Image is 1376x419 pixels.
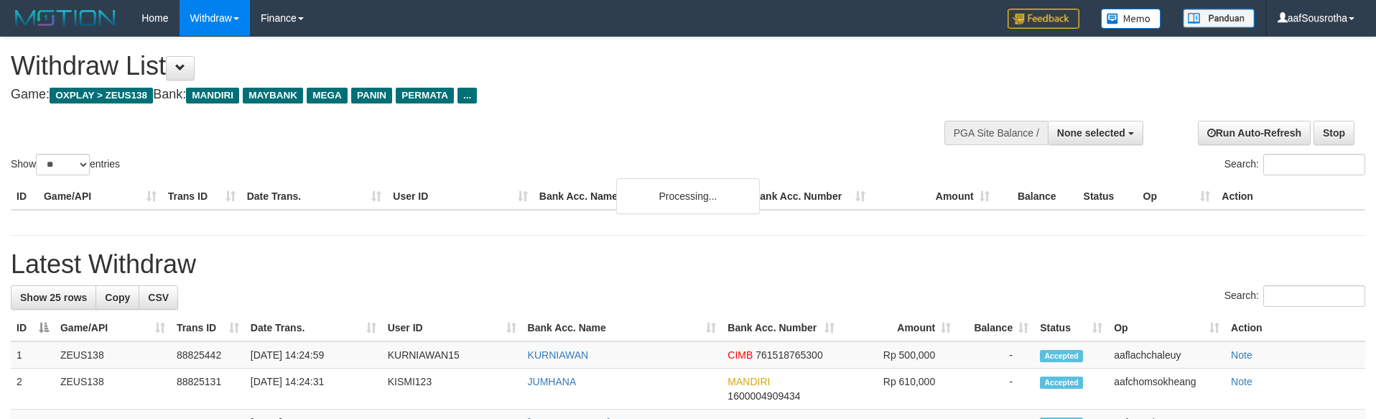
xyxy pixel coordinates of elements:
[1225,315,1365,341] th: Action
[11,315,55,341] th: ID: activate to sort column descending
[727,376,770,387] span: MANDIRI
[50,88,153,103] span: OXPLAY > ZEUS138
[957,315,1034,341] th: Balance: activate to sort column ascending
[1263,154,1365,175] input: Search:
[871,183,995,210] th: Amount
[1183,9,1255,28] img: panduan.png
[1138,183,1217,210] th: Op
[1224,154,1365,175] label: Search:
[528,376,577,387] a: JUMHANA
[162,183,241,210] th: Trans ID
[11,369,55,410] td: 2
[1231,349,1252,361] a: Note
[1108,369,1225,410] td: aafchomsokheang
[38,183,162,210] th: Game/API
[186,88,239,103] span: MANDIRI
[1314,121,1354,145] a: Stop
[11,183,38,210] th: ID
[171,341,245,369] td: 88825442
[727,390,800,402] span: Copy 1600004909434 to clipboard
[747,183,871,210] th: Bank Acc. Number
[995,183,1078,210] th: Balance
[1008,9,1079,29] img: Feedback.jpg
[245,315,382,341] th: Date Trans.: activate to sort column ascending
[11,154,120,175] label: Show entries
[1108,315,1225,341] th: Op: activate to sort column ascending
[36,154,90,175] select: Showentries
[307,88,348,103] span: MEGA
[1040,350,1083,362] span: Accepted
[241,183,388,210] th: Date Trans.
[55,369,171,410] td: ZEUS138
[1034,315,1108,341] th: Status: activate to sort column ascending
[243,88,303,103] span: MAYBANK
[1048,121,1143,145] button: None selected
[382,341,522,369] td: KURNIAWAN15
[171,369,245,410] td: 88825131
[139,285,178,310] a: CSV
[55,315,171,341] th: Game/API: activate to sort column ascending
[148,292,169,303] span: CSV
[245,369,382,410] td: [DATE] 14:24:31
[105,292,130,303] span: Copy
[840,315,957,341] th: Amount: activate to sort column ascending
[96,285,139,310] a: Copy
[1216,183,1365,210] th: Action
[534,183,747,210] th: Bank Acc. Name
[722,315,840,341] th: Bank Acc. Number: activate to sort column ascending
[396,88,454,103] span: PERMATA
[1108,341,1225,369] td: aaflachchaleuy
[957,341,1034,369] td: -
[1224,285,1365,307] label: Search:
[245,341,382,369] td: [DATE] 14:24:59
[1263,285,1365,307] input: Search:
[11,250,1365,279] h1: Latest Withdraw
[351,88,392,103] span: PANIN
[840,369,957,410] td: Rp 610,000
[522,315,722,341] th: Bank Acc. Name: activate to sort column ascending
[756,349,822,361] span: Copy 761518765300 to clipboard
[382,369,522,410] td: KISMI123
[1231,376,1252,387] a: Note
[1057,127,1125,139] span: None selected
[55,341,171,369] td: ZEUS138
[11,285,96,310] a: Show 25 rows
[11,52,903,80] h1: Withdraw List
[11,88,903,102] h4: Game: Bank:
[1078,183,1138,210] th: Status
[944,121,1048,145] div: PGA Site Balance /
[11,7,120,29] img: MOTION_logo.png
[11,341,55,369] td: 1
[840,341,957,369] td: Rp 500,000
[171,315,245,341] th: Trans ID: activate to sort column ascending
[957,369,1034,410] td: -
[1040,377,1083,389] span: Accepted
[616,178,760,214] div: Processing...
[1101,9,1161,29] img: Button%20Memo.svg
[1198,121,1311,145] a: Run Auto-Refresh
[387,183,534,210] th: User ID
[20,292,87,303] span: Show 25 rows
[727,349,753,361] span: CIMB
[382,315,522,341] th: User ID: activate to sort column ascending
[528,349,589,361] a: KURNIAWAN
[457,88,477,103] span: ...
